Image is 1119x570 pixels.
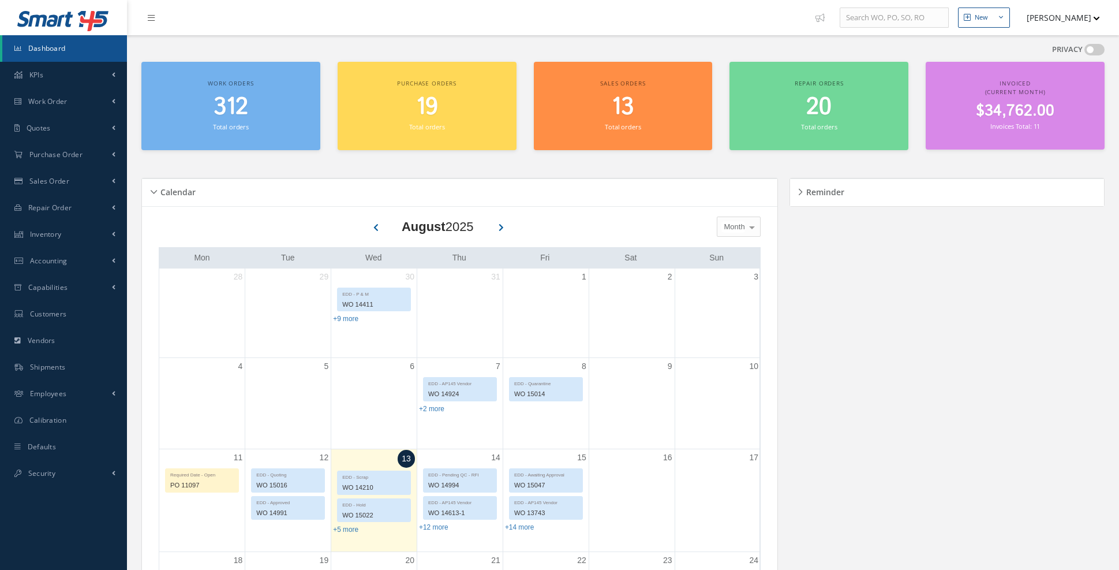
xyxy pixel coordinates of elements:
small: Total orders [801,122,837,131]
span: 19 [416,91,438,124]
h5: Reminder [803,184,844,198]
div: WO 15022 [338,509,410,522]
td: August 16, 2025 [589,449,675,552]
a: August 24, 2025 [747,552,761,569]
a: July 29, 2025 [317,269,331,285]
span: Vendors [28,336,55,345]
td: July 29, 2025 [245,269,331,358]
span: Invoiced [1000,79,1031,87]
div: EDD - Quoting [252,469,324,479]
a: Show 2 more events [419,405,444,413]
td: July 28, 2025 [159,269,245,358]
a: Invoiced (Current Month) $34,762.00 Invoices Total: 11 [926,62,1105,150]
a: August 12, 2025 [317,449,331,466]
td: August 8, 2025 [503,358,589,449]
span: Dashboard [28,43,66,53]
a: August 16, 2025 [661,449,675,466]
a: July 31, 2025 [489,269,503,285]
div: WO 14991 [252,506,324,520]
td: August 11, 2025 [159,449,245,552]
a: Show 9 more events [333,315,358,323]
div: EDD - AP145 Vendor [424,497,496,506]
span: Work orders [208,79,253,87]
a: August 1, 2025 [579,269,589,285]
span: Customers [30,309,67,319]
div: PO 11097 [166,479,238,492]
small: Invoices Total: 11 [990,122,1040,131]
b: August [402,219,446,234]
a: August 20, 2025 [403,552,417,569]
div: EDD - Approved [252,497,324,506]
a: Work orders 312 Total orders [141,62,320,150]
a: Show 14 more events [505,523,534,531]
span: Month [721,221,745,233]
div: EDD - Hold [338,499,410,509]
a: Tuesday [279,251,297,265]
a: August 11, 2025 [231,449,245,466]
a: July 28, 2025 [231,269,245,285]
td: August 7, 2025 [417,358,503,449]
span: Repair orders [795,79,844,87]
td: August 2, 2025 [589,269,675,358]
small: Total orders [213,122,249,131]
div: WO 13743 [510,506,582,520]
span: Employees [30,389,67,398]
a: Sunday [707,251,726,265]
td: August 10, 2025 [675,358,761,449]
button: New [958,8,1010,28]
a: August 13, 2025 [398,450,415,468]
a: Saturday [622,251,639,265]
span: (Current Month) [985,88,1046,96]
div: Required Date - Open [166,469,238,479]
td: August 15, 2025 [503,449,589,552]
div: EDD - Scrap [338,471,410,481]
a: Repair orders 20 Total orders [729,62,908,150]
a: August 6, 2025 [407,358,417,375]
span: Defaults [28,442,56,452]
a: Friday [538,251,552,265]
div: EDD - P & M [338,288,410,298]
a: Purchase orders 19 Total orders [338,62,517,150]
span: $34,762.00 [976,100,1054,122]
a: August 23, 2025 [661,552,675,569]
span: Purchase orders [397,79,456,87]
div: New [975,13,988,23]
td: July 31, 2025 [417,269,503,358]
td: August 1, 2025 [503,269,589,358]
div: WO 14613-1 [424,506,496,520]
a: Wednesday [363,251,384,265]
a: August 7, 2025 [493,358,503,375]
a: Show 5 more events [333,526,358,534]
span: Security [28,468,55,478]
a: August 19, 2025 [317,552,331,569]
span: Inventory [30,229,62,239]
td: July 30, 2025 [331,269,417,358]
label: PRIVACY [1052,44,1083,55]
span: 20 [806,91,832,124]
td: August 9, 2025 [589,358,675,449]
div: EDD - Pending QC - RFI [424,469,496,479]
div: EDD - Quarantine [510,378,582,388]
span: Calibration [29,415,66,425]
a: August 2, 2025 [665,269,675,285]
a: Thursday [450,251,469,265]
span: Repair Order [28,203,72,213]
a: August 14, 2025 [489,449,503,466]
a: August 22, 2025 [575,552,589,569]
span: Sales orders [600,79,645,87]
input: Search WO, PO, SO, RO [840,8,949,28]
a: August 3, 2025 [751,269,761,285]
td: August 12, 2025 [245,449,331,552]
span: Work Order [28,96,68,106]
div: EDD - Awaiting Approval [510,469,582,479]
a: August 18, 2025 [231,552,245,569]
div: WO 14210 [338,481,410,494]
span: Purchase Order [29,150,83,159]
a: Show 12 more events [419,523,448,531]
td: August 5, 2025 [245,358,331,449]
div: EDD - AP145 Vendor [510,497,582,506]
div: 2025 [402,217,474,236]
a: Sales orders 13 Total orders [534,62,713,150]
span: Accounting [30,256,68,266]
span: 312 [214,91,248,124]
